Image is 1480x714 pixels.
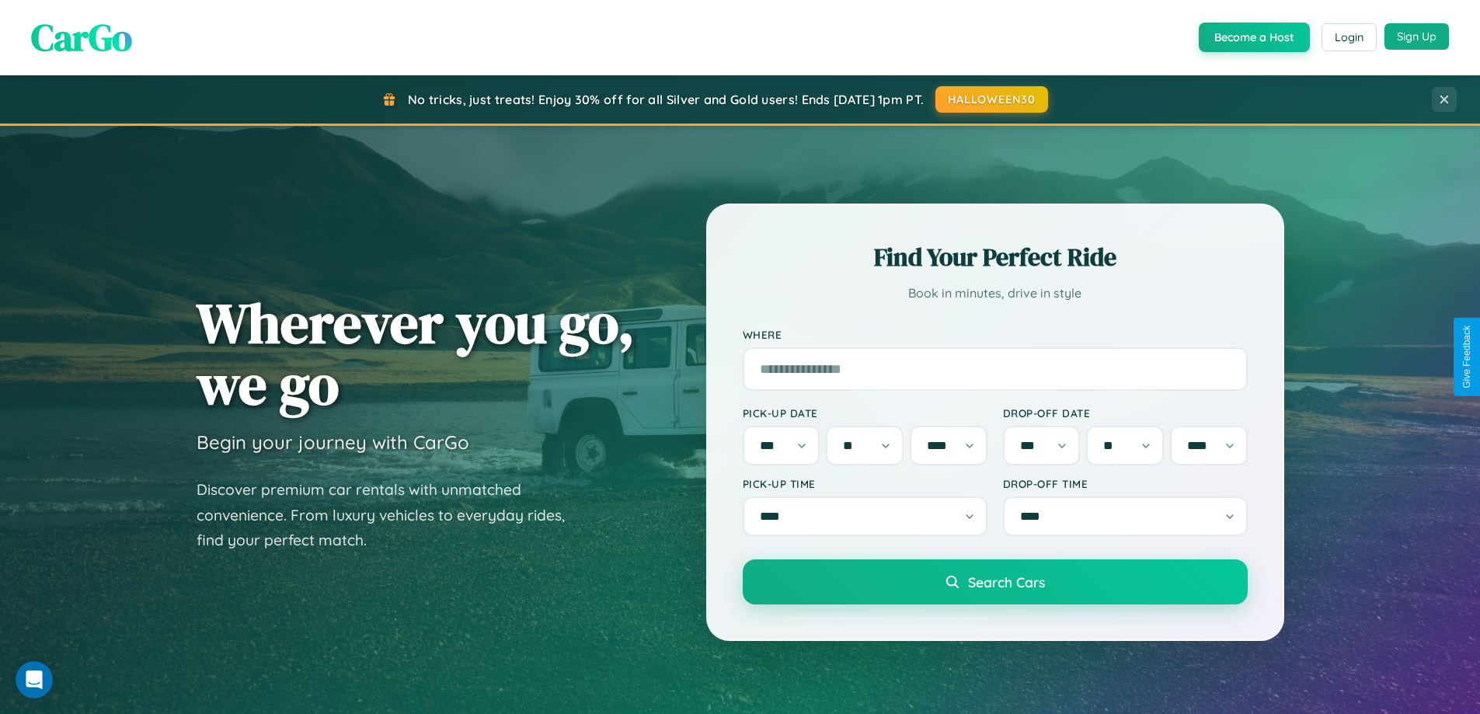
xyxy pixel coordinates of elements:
button: Login [1322,23,1377,51]
span: CarGo [31,12,132,63]
span: Search Cars [968,573,1045,590]
div: Give Feedback [1461,326,1472,388]
label: Drop-off Time [1003,477,1248,490]
h1: Wherever you go, we go [197,292,635,415]
button: Sign Up [1384,23,1449,50]
p: Book in minutes, drive in style [743,282,1248,305]
label: Pick-up Date [743,406,987,420]
button: HALLOWEEN30 [935,86,1048,113]
h2: Find Your Perfect Ride [743,240,1248,274]
p: Discover premium car rentals with unmatched convenience. From luxury vehicles to everyday rides, ... [197,477,585,553]
button: Search Cars [743,559,1248,604]
label: Pick-up Time [743,477,987,490]
label: Where [743,328,1248,341]
h3: Begin your journey with CarGo [197,430,469,454]
span: No tricks, just treats! Enjoy 30% off for all Silver and Gold users! Ends [DATE] 1pm PT. [408,92,924,107]
iframe: Intercom live chat [16,661,53,698]
button: Become a Host [1199,23,1310,52]
label: Drop-off Date [1003,406,1248,420]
